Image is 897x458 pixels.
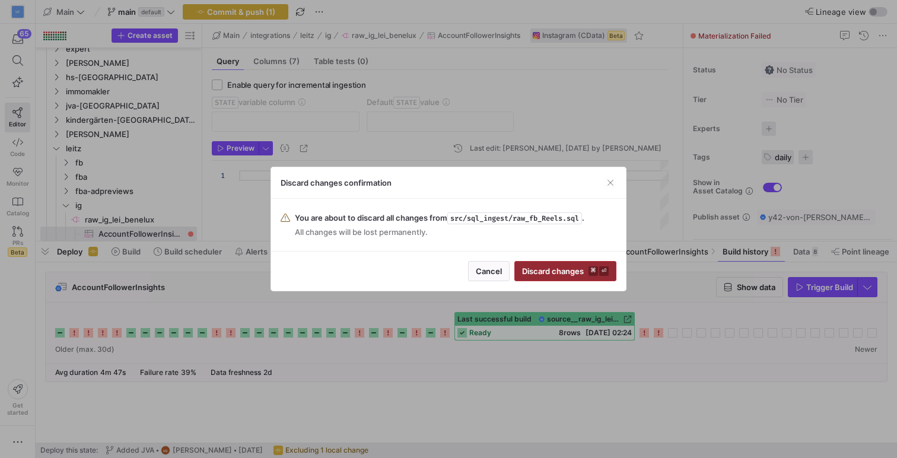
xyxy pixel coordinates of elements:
span: Discard changes [522,266,609,276]
kbd: ⏎ [599,266,609,276]
span: Cancel [476,266,502,276]
button: Discard changes⌘⏎ [514,261,616,281]
kbd: ⌘ [589,266,598,276]
span: src/sql_ingest/raw_fb_Reels.sql [447,212,582,224]
span: You are about to discard all changes from . [295,213,584,222]
h3: Discard changes confirmation [281,178,392,187]
span: All changes will be lost permanently. [295,227,584,237]
button: Cancel [468,261,510,281]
